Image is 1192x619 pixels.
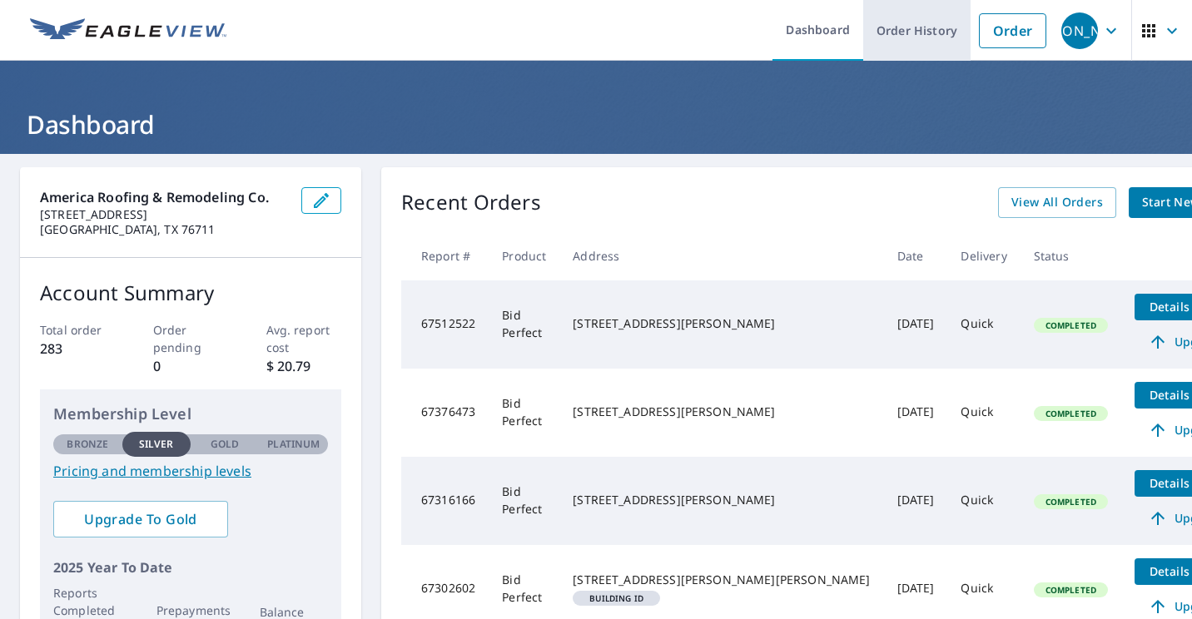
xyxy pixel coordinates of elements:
[153,321,229,356] p: Order pending
[153,356,229,376] p: 0
[53,501,228,537] a: Upgrade To Gold
[40,207,288,222] p: [STREET_ADDRESS]
[1036,408,1106,419] span: Completed
[573,404,870,420] div: [STREET_ADDRESS][PERSON_NAME]
[489,280,559,369] td: Bid Perfect
[40,187,288,207] p: America Roofing & Remodeling Co.
[884,369,948,457] td: [DATE]
[884,231,948,280] th: Date
[20,107,1172,141] h1: Dashboard
[947,457,1020,545] td: Quick
[1061,12,1098,49] div: [PERSON_NAME]
[559,231,883,280] th: Address
[266,321,342,356] p: Avg. report cost
[589,594,643,602] em: Building ID
[67,437,108,452] p: Bronze
[1036,584,1106,596] span: Completed
[979,13,1046,48] a: Order
[53,584,122,619] p: Reports Completed
[1011,192,1103,213] span: View All Orders
[53,557,328,577] p: 2025 Year To Date
[67,510,215,528] span: Upgrade To Gold
[40,321,116,339] p: Total order
[489,369,559,457] td: Bid Perfect
[401,187,541,218] p: Recent Orders
[884,457,948,545] td: [DATE]
[30,18,226,43] img: EV Logo
[998,187,1116,218] a: View All Orders
[401,231,489,280] th: Report #
[489,457,559,545] td: Bid Perfect
[573,572,870,588] div: [STREET_ADDRESS][PERSON_NAME][PERSON_NAME]
[1036,496,1106,508] span: Completed
[139,437,174,452] p: Silver
[211,437,239,452] p: Gold
[401,369,489,457] td: 67376473
[947,369,1020,457] td: Quick
[53,403,328,425] p: Membership Level
[40,222,288,237] p: [GEOGRAPHIC_DATA], TX 76711
[401,457,489,545] td: 67316166
[1021,231,1121,280] th: Status
[401,280,489,369] td: 67512522
[947,231,1020,280] th: Delivery
[884,280,948,369] td: [DATE]
[947,280,1020,369] td: Quick
[156,602,226,619] p: Prepayments
[40,278,341,308] p: Account Summary
[573,315,870,332] div: [STREET_ADDRESS][PERSON_NAME]
[489,231,559,280] th: Product
[1036,319,1106,331] span: Completed
[267,437,320,452] p: Platinum
[573,492,870,508] div: [STREET_ADDRESS][PERSON_NAME]
[40,339,116,359] p: 283
[266,356,342,376] p: $ 20.79
[53,461,328,481] a: Pricing and membership levels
